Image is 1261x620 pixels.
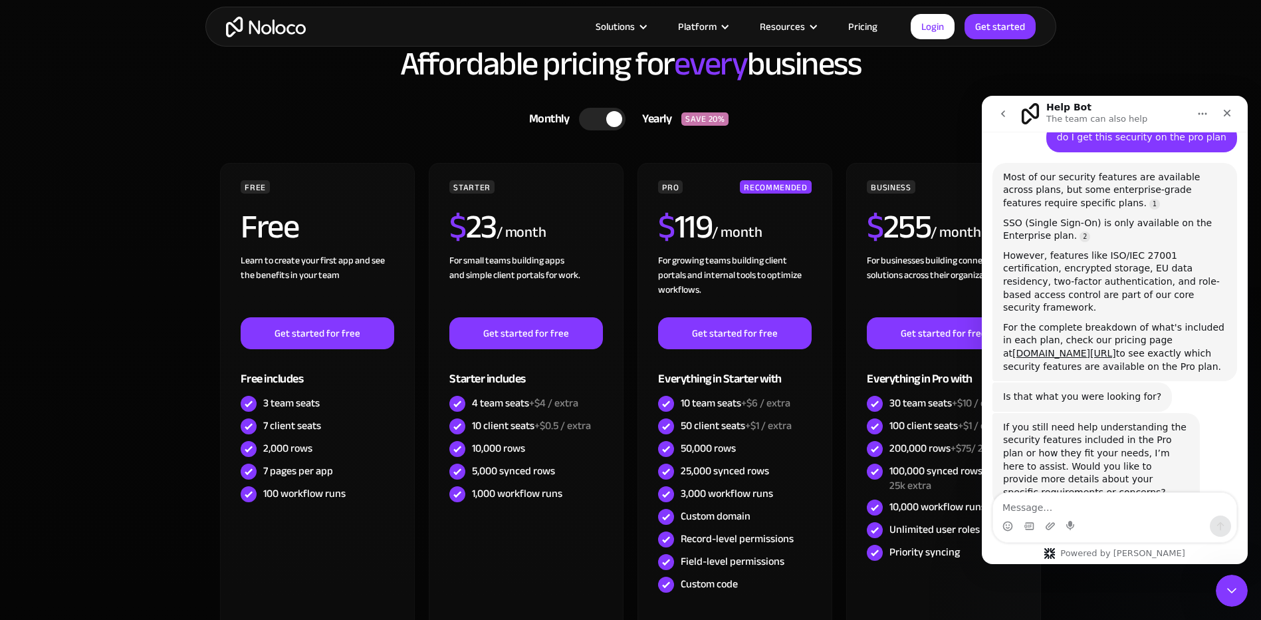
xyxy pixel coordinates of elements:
span: +$4 / extra [529,393,578,413]
div: RECOMMENDED [740,180,811,194]
a: Get started [965,14,1036,39]
div: Everything in Pro with [867,349,1020,392]
div: Resources [743,18,832,35]
div: 10 client seats [472,418,591,433]
span: $ [658,196,675,258]
div: 7 pages per app [263,464,333,478]
div: 200,000 rows [889,441,1020,456]
span: +$1 / extra [745,416,792,436]
a: home [226,17,306,37]
div: Platform [661,18,743,35]
div: Priority syncing [889,545,960,559]
a: Get started for free [867,317,1020,349]
span: $ [449,196,466,258]
div: Solutions [596,18,635,35]
div: Unlimited user roles [889,522,980,537]
a: Pricing [832,18,894,35]
span: +$6 / extra [741,393,790,413]
div: 10 team seats [681,396,790,410]
div: Solutions [579,18,661,35]
div: Learn to create your first app and see the benefits in your team ‍ [241,253,394,317]
div: Custom domain [681,509,750,524]
span: +$0.5 / extra [534,416,591,436]
span: $ [867,196,883,258]
h2: 119 [658,210,712,243]
div: 2,000 rows [263,441,312,456]
div: / month [712,222,762,243]
div: Monthly [513,109,580,129]
div: Record-level permissions [681,532,794,546]
div: For businesses building connected solutions across their organization. ‍ [867,253,1020,317]
h2: 255 [867,210,931,243]
div: BUSINESS [867,180,915,194]
div: 30 team seats [889,396,1004,410]
div: Field-level permissions [681,554,784,569]
h2: 23 [449,210,497,243]
span: +$75/ 25k extra [951,438,1020,458]
div: 50 client seats [681,418,792,433]
div: 4 team seats [472,396,578,410]
div: 3,000 workflow runs [681,486,773,501]
div: FREE [241,180,270,194]
div: / month [497,222,546,243]
div: For growing teams building client portals and internal tools to optimize workflows. [658,253,811,317]
div: Resources [760,18,805,35]
div: SAVE 20% [681,112,729,126]
div: 100,000 synced rows [889,464,1020,493]
div: Yearly [626,109,681,129]
div: Custom code [681,577,738,591]
h2: Free [241,210,298,243]
iframe: Intercom live chat [982,96,1248,564]
a: Get started for free [241,317,394,349]
div: 100 client seats [889,418,1004,433]
div: 50,000 rows [681,441,736,456]
div: Starter includes [449,349,602,392]
span: every [674,33,748,95]
div: 100 workflow runs [263,486,346,501]
iframe: Intercom live chat [1216,575,1248,607]
div: Everything in Starter with [658,349,811,392]
div: 5,000 synced rows [472,464,555,478]
div: 10,000 rows [472,441,525,456]
div: Free includes [241,349,394,392]
div: For small teams building apps and simple client portals for work. ‍ [449,253,602,317]
div: 25,000 synced rows [681,464,769,478]
div: 3 team seats [263,396,320,410]
div: 10,000 workflow runs [889,500,986,514]
div: PRO [658,180,683,194]
div: / month [931,222,980,243]
span: +$1 / extra [958,416,1004,436]
span: +$75/ 25k extra [889,461,1008,496]
h2: Affordable pricing for business [219,46,1043,82]
span: +$10 / extra [952,393,1004,413]
div: Platform [678,18,717,35]
a: Login [911,14,955,39]
a: Get started for free [658,317,811,349]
